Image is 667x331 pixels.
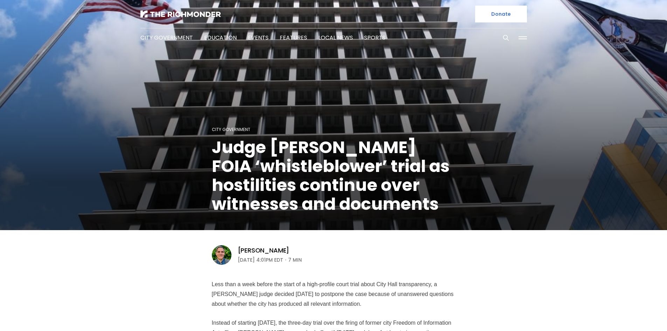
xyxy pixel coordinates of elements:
time: [DATE] 4:01PM EDT [238,256,283,264]
a: City Government [140,34,193,42]
a: City Government [212,126,250,132]
a: [PERSON_NAME] [238,246,290,255]
a: Donate [475,6,527,22]
p: Less than a week before the start of a high-profile court trial about City Hall transparency, a [... [212,280,456,309]
iframe: portal-trigger [608,297,667,331]
img: Graham Moomaw [212,245,231,265]
a: Sports [364,34,385,42]
a: Features [280,34,307,42]
a: Local News [318,34,353,42]
button: Search this site [501,33,511,43]
span: 7 min [288,256,302,264]
a: Education [204,34,237,42]
h1: Judge [PERSON_NAME] FOIA ‘whistleblower’ trial as hostilities continue over witnesses and documents [212,138,456,214]
a: Events [248,34,269,42]
img: The Richmonder [140,11,221,18]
